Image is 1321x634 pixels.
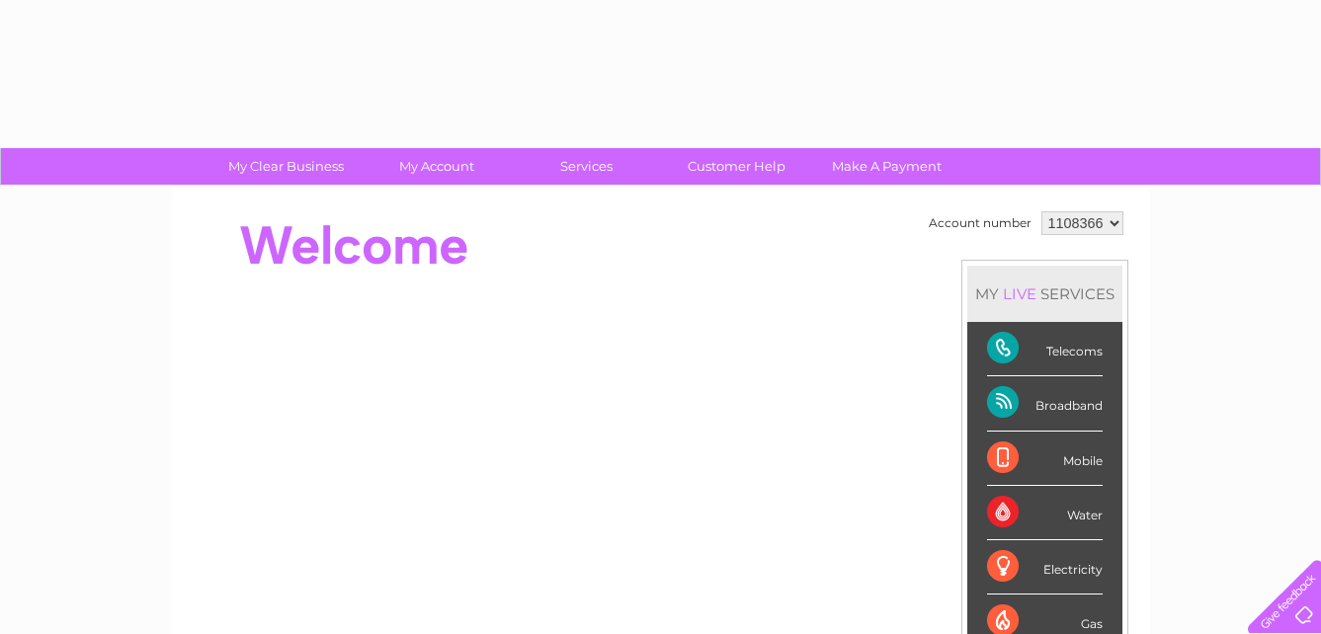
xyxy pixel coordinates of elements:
a: My Clear Business [205,148,368,185]
div: Electricity [987,540,1103,594]
div: Water [987,486,1103,540]
a: My Account [355,148,518,185]
td: Account number [924,206,1036,240]
div: Broadband [987,376,1103,431]
div: Mobile [987,432,1103,486]
div: MY SERVICES [967,266,1122,322]
a: Make A Payment [805,148,968,185]
div: LIVE [999,284,1040,303]
a: Customer Help [655,148,818,185]
div: Telecoms [987,322,1103,376]
a: Services [505,148,668,185]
